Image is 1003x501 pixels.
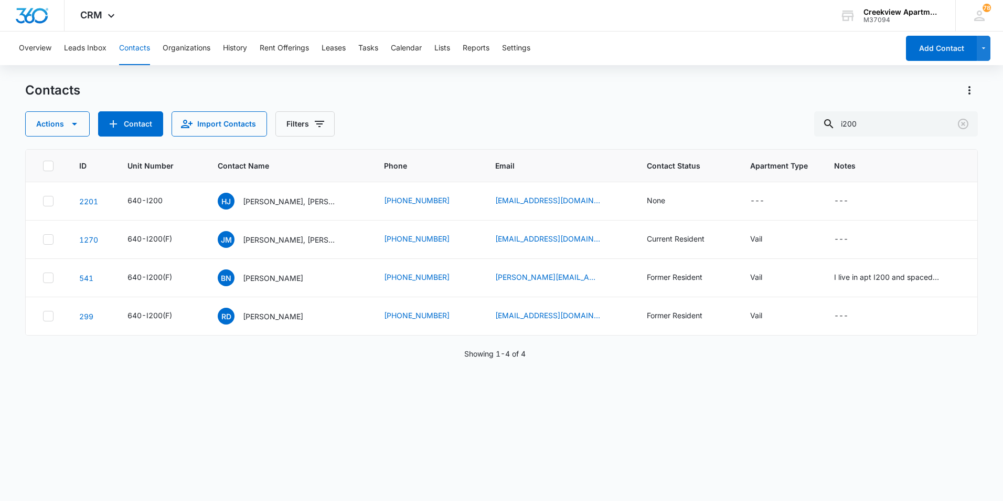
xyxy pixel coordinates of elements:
span: Phone [384,160,455,171]
div: Contact Name - Hailee Jenkins, James Sweeney-Saenz - Select to Edit Field [218,193,356,210]
h1: Contacts [25,82,80,98]
button: Clear [955,116,972,132]
button: Leads Inbox [64,32,106,65]
button: Actions [961,82,978,99]
div: Current Resident [647,233,705,244]
button: Overview [19,32,51,65]
a: [PHONE_NUMBER] [384,195,450,206]
div: Contact Name - Ryann Doelze - Select to Edit Field [218,308,322,325]
div: Contact Status - None - Select to Edit Field [647,195,684,207]
button: Actions [25,111,90,137]
button: Filters [275,111,335,137]
a: Navigate to contact details page for Hailee Jenkins, James Sweeney-Saenz [79,197,98,206]
div: --- [750,195,764,207]
div: Former Resident [647,272,702,283]
div: Contact Name - Jacob Martinez, Elia Herrera - Select to Edit Field [218,231,356,248]
div: Unit Number - 640-I200(F) - Select to Edit Field [127,272,191,284]
div: Notes - I live in apt I200 and spaced out on paying rent this month and am already being served a... [834,272,958,284]
button: Add Contact [906,36,977,61]
div: --- [834,195,848,207]
span: JM [218,231,234,248]
span: RD [218,308,234,325]
div: Contact Status - Former Resident - Select to Edit Field [647,272,721,284]
span: Contact Name [218,160,344,171]
a: [EMAIL_ADDRESS][DOMAIN_NAME] [495,195,600,206]
div: Notes - - Select to Edit Field [834,310,867,322]
div: Notes - - Select to Edit Field [834,195,867,207]
div: Unit Number - 640-I200(F) - Select to Edit Field [127,310,191,322]
div: Apartment Type - Vail - Select to Edit Field [750,310,781,322]
span: Unit Number [127,160,193,171]
span: BN [218,269,234,286]
span: Contact Status [647,160,710,171]
p: [PERSON_NAME] [243,273,303,284]
div: 640-I200(F) [127,310,172,321]
div: Unit Number - 640-I200 - Select to Edit Field [127,195,182,207]
div: 640-I200(F) [127,233,172,244]
a: Navigate to contact details page for Ryann Doelze [79,312,93,321]
div: Email - jacobmartinez698967@gmail.com - Select to Edit Field [495,233,619,246]
div: Contact Status - Former Resident - Select to Edit Field [647,310,721,322]
input: Search Contacts [814,111,978,137]
button: Leases [322,32,346,65]
div: None [647,195,665,206]
div: Email - hailee6j@gmail.com - Select to Edit Field [495,195,619,207]
div: Notes - - Select to Edit Field [834,233,867,246]
div: --- [834,233,848,246]
span: HJ [218,193,234,210]
div: I live in apt I200 and spaced out on paying rent this month and am already being served a demand.... [834,272,939,283]
p: [PERSON_NAME], [PERSON_NAME] [243,234,337,245]
button: Reports [463,32,489,65]
p: [PERSON_NAME] [243,311,303,322]
button: Lists [434,32,450,65]
p: Showing 1-4 of 4 [464,348,526,359]
button: Import Contacts [172,111,267,137]
div: Email - ryandoelze@gmail.com - Select to Edit Field [495,310,619,322]
a: [EMAIL_ADDRESS][DOMAIN_NAME] [495,310,600,321]
button: Tasks [358,32,378,65]
span: Notes [834,160,961,171]
div: account id [863,16,940,24]
a: Navigate to contact details page for Brian Nies [79,274,93,283]
span: CRM [80,9,102,20]
button: History [223,32,247,65]
div: Vail [750,272,762,283]
button: Rent Offerings [260,32,309,65]
span: Apartment Type [750,160,809,171]
a: [PHONE_NUMBER] [384,272,450,283]
div: Contact Name - Brian Nies - Select to Edit Field [218,269,322,286]
div: --- [834,310,848,322]
a: [PHONE_NUMBER] [384,310,450,321]
a: [EMAIL_ADDRESS][DOMAIN_NAME] [495,233,600,244]
div: Contact Status - Current Resident - Select to Edit Field [647,233,723,246]
div: Phone - (302) 893-3688 - Select to Edit Field [384,310,468,322]
div: Email - brian.nies199@outlook.com - Select to Edit Field [495,272,619,284]
span: 78 [983,4,991,12]
div: Vail [750,233,762,244]
div: Apartment Type - Vail - Select to Edit Field [750,272,781,284]
div: account name [863,8,940,16]
span: Email [495,160,606,171]
button: Calendar [391,32,422,65]
div: Phone - (970) 408-1253 - Select to Edit Field [384,195,468,207]
button: Organizations [163,32,210,65]
div: Phone - (970) 400-0819 - Select to Edit Field [384,233,468,246]
div: Apartment Type - Vail - Select to Edit Field [750,233,781,246]
a: Navigate to contact details page for Jacob Martinez, Elia Herrera [79,235,98,244]
div: Unit Number - 640-I200(F) - Select to Edit Field [127,233,191,246]
div: Phone - (701) 833-8556 - Select to Edit Field [384,272,468,284]
a: [PERSON_NAME][EMAIL_ADDRESS][DOMAIN_NAME] [495,272,600,283]
p: [PERSON_NAME], [PERSON_NAME] [243,196,337,207]
div: Vail [750,310,762,321]
div: Apartment Type - - Select to Edit Field [750,195,783,207]
button: Add Contact [98,111,163,137]
a: [PHONE_NUMBER] [384,233,450,244]
div: Former Resident [647,310,702,321]
div: notifications count [983,4,991,12]
span: ID [79,160,87,171]
button: Settings [502,32,530,65]
button: Contacts [119,32,150,65]
div: 640-I200 [127,195,163,206]
div: 640-I200(F) [127,272,172,283]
